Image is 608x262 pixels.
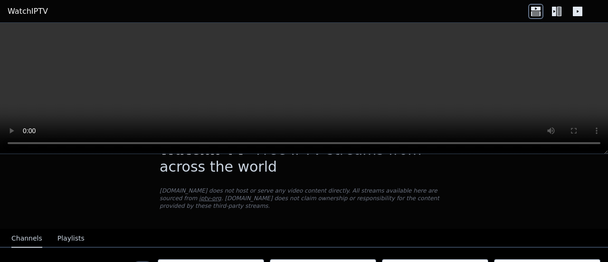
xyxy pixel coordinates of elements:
[199,195,221,202] a: iptv-org
[11,230,42,248] button: Channels
[8,6,48,17] a: WatchIPTV
[160,187,448,210] p: [DOMAIN_NAME] does not host or serve any video content directly. All streams available here are s...
[57,230,85,248] button: Playlists
[160,141,448,175] h1: - Free IPTV streams from across the world
[160,141,247,158] span: WatchIPTV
